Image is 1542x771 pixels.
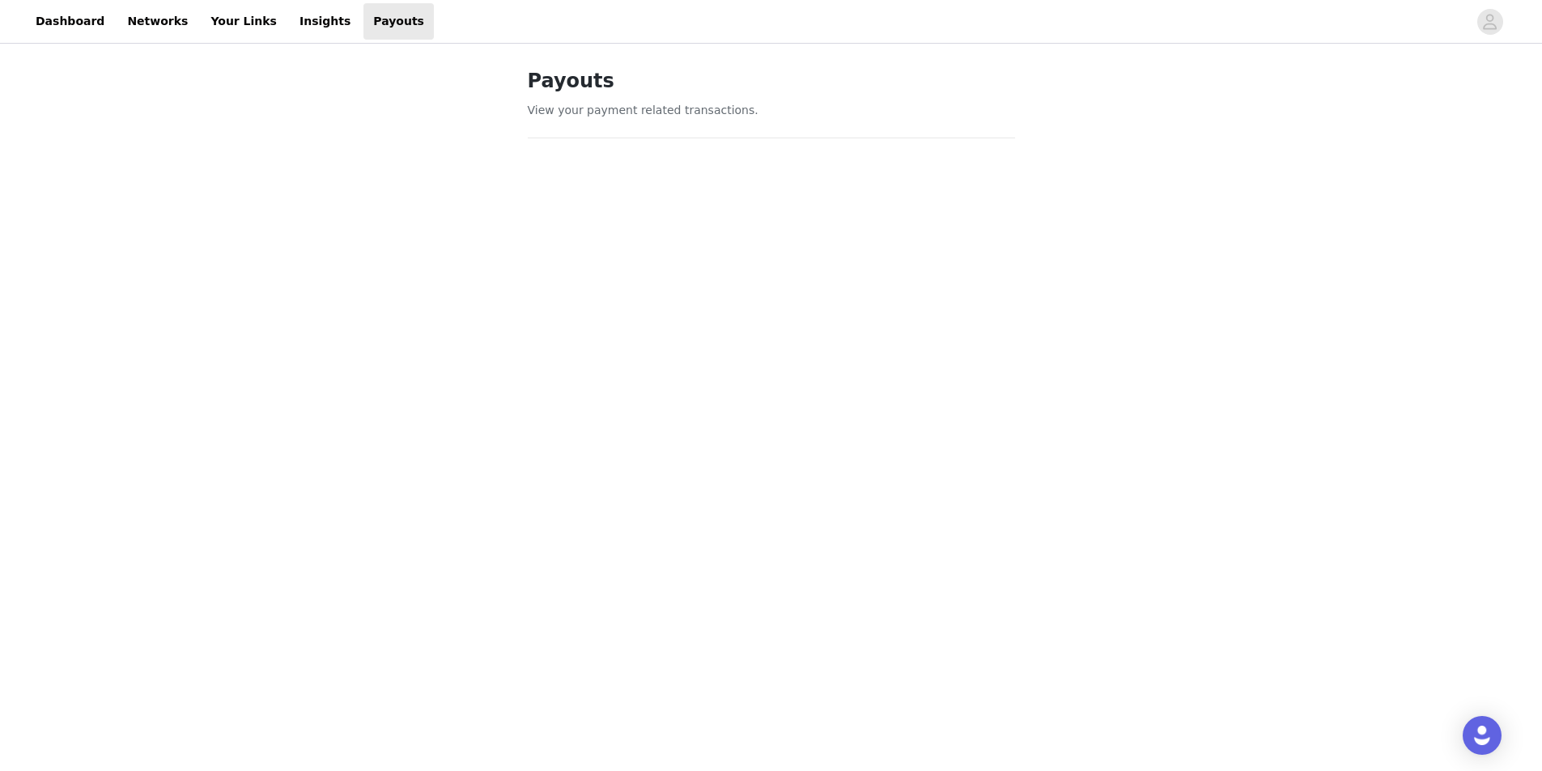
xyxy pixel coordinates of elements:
a: Insights [290,3,360,40]
h1: Payouts [528,66,1015,95]
a: Payouts [363,3,434,40]
a: Networks [117,3,198,40]
a: Your Links [201,3,287,40]
div: avatar [1482,9,1497,35]
div: Open Intercom Messenger [1463,716,1502,755]
p: View your payment related transactions. [528,102,1015,119]
a: Dashboard [26,3,114,40]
